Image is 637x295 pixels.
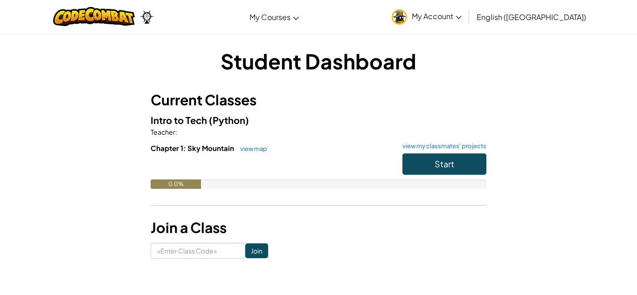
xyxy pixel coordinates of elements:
[387,2,466,31] a: My Account
[477,12,586,22] span: English ([GEOGRAPHIC_DATA])
[402,153,486,175] button: Start
[392,9,407,25] img: avatar
[245,4,304,29] a: My Courses
[472,4,591,29] a: English ([GEOGRAPHIC_DATA])
[151,114,209,126] span: Intro to Tech
[151,179,201,189] div: 0.0%
[151,217,486,238] h3: Join a Class
[53,7,135,26] img: CodeCombat logo
[435,158,454,169] span: Start
[139,10,154,24] img: Ozaria
[151,47,486,75] h1: Student Dashboard
[151,144,235,152] span: Chapter 1: Sky Mountain
[245,243,268,258] input: Join
[175,128,177,136] span: :
[151,243,245,259] input: <Enter Class Code>
[151,128,175,136] span: Teacher
[249,12,291,22] span: My Courses
[235,145,267,152] a: view map
[151,89,486,110] h3: Current Classes
[412,11,462,21] span: My Account
[398,143,486,149] a: view my classmates' projects
[209,114,249,126] span: (Python)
